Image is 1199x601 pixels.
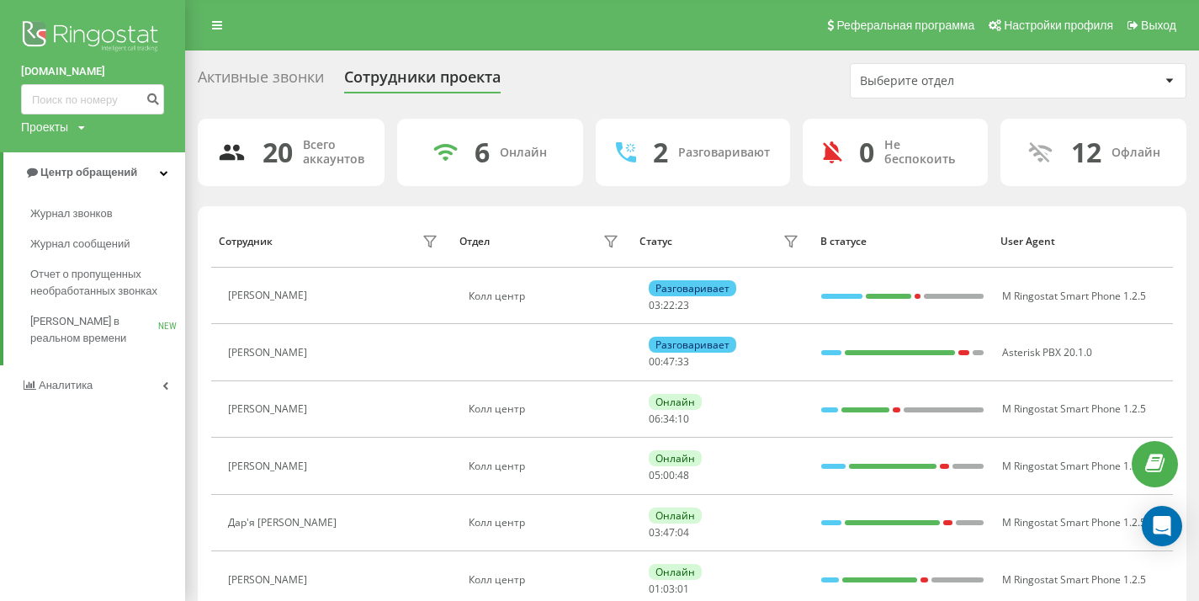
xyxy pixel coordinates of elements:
span: Журнал сообщений [30,236,130,253]
span: 03 [663,582,675,596]
div: : : [649,356,689,368]
span: 48 [677,468,689,482]
span: 06 [649,412,661,426]
span: Отчет о пропущенных необработанных звонках [30,266,177,300]
div: Проекты [21,119,68,136]
div: Колл центр [469,460,623,472]
div: [PERSON_NAME] [228,290,311,301]
div: : : [649,300,689,311]
span: [PERSON_NAME] в реальном времени [30,313,158,347]
div: Онлайн [649,450,702,466]
div: Активные звонки [198,68,324,94]
div: Онлайн [649,508,702,524]
div: : : [649,413,689,425]
a: [DOMAIN_NAME] [21,63,164,80]
span: Журнал звонков [30,205,113,222]
span: Выход [1141,19,1176,32]
a: Центр обращений [3,152,185,193]
div: Выберите отдел [860,74,1061,88]
div: Разговаривают [678,146,770,160]
div: 6 [475,136,490,168]
span: Аналитика [39,379,93,391]
span: 03 [649,298,661,312]
span: 47 [663,354,675,369]
div: 2 [653,136,668,168]
span: Asterisk PBX 20.1.0 [1002,345,1092,359]
span: M Ringostat Smart Phone 1.2.5 [1002,459,1146,473]
a: Журнал звонков [30,199,185,229]
div: Колл центр [469,517,623,529]
div: Колл центр [469,290,623,302]
div: Не беспокоить [884,138,968,167]
span: 00 [649,354,661,369]
a: Отчет о пропущенных необработанных звонках [30,259,185,306]
a: Журнал сообщений [30,229,185,259]
span: 47 [663,525,675,540]
span: M Ringostat Smart Phone 1.2.5 [1002,515,1146,529]
span: 34 [663,412,675,426]
div: : : [649,583,689,595]
div: 20 [263,136,293,168]
div: Разговаривает [649,280,736,296]
span: 22 [663,298,675,312]
span: M Ringostat Smart Phone 1.2.5 [1002,402,1146,416]
span: 01 [649,582,661,596]
input: Поиск по номеру [21,84,164,114]
img: Ringostat logo [21,17,164,59]
span: M Ringostat Smart Phone 1.2.5 [1002,572,1146,587]
span: 01 [677,582,689,596]
div: Сотрудник [219,236,273,247]
span: Центр обращений [40,166,137,178]
div: Онлайн [500,146,547,160]
span: 23 [677,298,689,312]
div: User Agent [1000,236,1165,247]
div: Колл центр [469,403,623,415]
span: M Ringostat Smart Phone 1.2.5 [1002,289,1146,303]
div: Сотрудники проекта [344,68,501,94]
div: Разговаривает [649,337,736,353]
div: [PERSON_NAME] [228,574,311,586]
div: Онлайн [649,564,702,580]
div: Дар'я [PERSON_NAME] [228,517,341,529]
span: 00 [663,468,675,482]
div: Статус [639,236,672,247]
div: Всего аккаунтов [303,138,364,167]
div: 0 [859,136,874,168]
span: Настройки профиля [1004,19,1113,32]
div: : : [649,527,689,539]
a: [PERSON_NAME] в реальном времениNEW [30,306,185,354]
span: Реферальная программа [836,19,974,32]
div: Open Intercom Messenger [1142,506,1182,546]
div: : : [649,470,689,481]
div: [PERSON_NAME] [228,347,311,359]
span: 33 [677,354,689,369]
span: 10 [677,412,689,426]
div: Онлайн [649,394,702,410]
div: Офлайн [1111,146,1160,160]
span: 05 [649,468,661,482]
span: 03 [649,525,661,540]
div: [PERSON_NAME] [228,460,311,472]
div: Колл центр [469,574,623,586]
div: [PERSON_NAME] [228,403,311,415]
span: 04 [677,525,689,540]
div: 12 [1071,136,1101,168]
div: В статусе [820,236,984,247]
div: Отдел [459,236,490,247]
